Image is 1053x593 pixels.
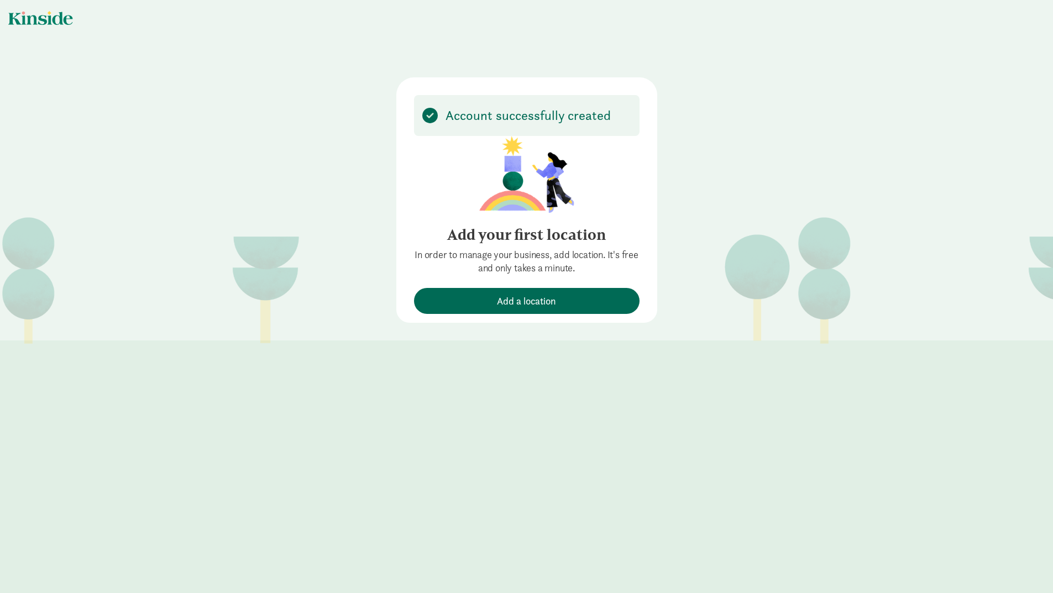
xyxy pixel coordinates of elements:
[414,248,640,275] p: In order to manage your business, add location. It's free and only takes a minute.
[414,288,640,314] button: Add a location
[414,226,640,244] h4: Add your first location
[446,109,611,122] p: Account successfully created
[479,136,574,213] img: illustration-girl.png
[497,293,556,308] span: Add a location
[998,540,1053,593] iframe: Chat Widget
